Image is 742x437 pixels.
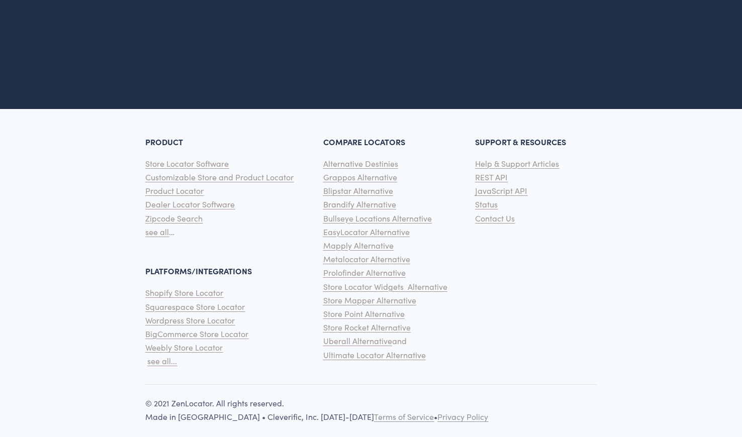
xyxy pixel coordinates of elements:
span: Wordpress Store Locator [145,315,235,325]
a: Store Rocket Alternative [323,320,411,334]
span: … [169,227,174,237]
strong: COMPARE LOCATORS [323,136,405,147]
a: Dealer Locator Software [145,197,235,211]
a: Weebly Store Locator [145,341,223,354]
span: Privacy Policy [437,411,488,422]
a: EasyLocator Alternative [323,225,410,239]
span: Squarespace Store Locator [145,301,245,312]
a: REST API [475,170,508,184]
a: see all [145,225,169,239]
span: Status [475,199,498,209]
a: Ultimate Locator Alternative [323,348,426,362]
a: Help & Support Articles [475,157,559,170]
a: Alternative Destinies [323,157,398,170]
strong: SUPPORT & RESOURCES [475,136,566,147]
span: Terms of Service [374,411,434,422]
a: Status [475,197,498,211]
span: Contact Us [475,213,515,224]
span: Help & Support Articles [475,158,559,169]
a: Mapply Alternative [323,239,394,252]
a: Privacy Policy [437,410,488,423]
a: Squarespace Store Locator [145,300,245,313]
a: Uberall Alternative [323,334,392,348]
strong: PLATFORMS/INTEGRATIONS [145,265,252,276]
span: BigCommerce Store Locator [145,329,248,339]
a: Contact Us [475,211,515,225]
span: Store Point Alternative [323,308,405,319]
span: Weebly Store Locator [145,342,223,353]
font: Alternative Destinies [323,158,398,169]
span: Mapply Alternative [323,240,394,251]
a: Zipcode Search [145,211,203,225]
span: Zipcode Search [145,213,203,224]
span: Blipstar Alternative [323,185,393,196]
font: and [392,336,407,346]
span: Customizable Store and Product Locator [145,172,294,182]
a: Store Point Alternative [323,307,405,320]
a: Store Locator Widgets Alternative [323,280,447,293]
span: REST API [475,172,508,182]
span: Store Rocket Alternative [323,322,411,333]
span: Product Locator [145,185,204,196]
span: Bullseye Locations Alternative [323,213,432,224]
span: Dealer Locator Software [145,199,235,209]
font: Uberall Alternative [323,336,392,346]
span: Store Locator Widgets Alternative [323,281,447,292]
span: Store Mapper Alternative [323,295,416,305]
a: Bullseye Locations Alternative [323,211,432,225]
a: Blipstar Alternative [323,184,393,197]
span: Store Locator Software [145,158,229,169]
a: Customizable Store and Product Locator [145,170,294,184]
span: Ultimate Locator Alternative [323,350,426,360]
a: Wordpress Store Locator [145,313,235,327]
span: EasyLocator Alternative [323,227,410,237]
a: see all... [147,354,177,368]
span: Metalocator Alternative [323,254,410,264]
a: JavaScript API [475,184,527,197]
span: see all... [147,356,177,366]
a: Product Locator [145,184,204,197]
span: Prolofinder Alternative [323,267,406,278]
span: see all [145,227,169,237]
a: Store Mapper Alternative [323,293,416,307]
a: Prolofinder Alternative [323,266,406,279]
font: Grappos Alternative [323,172,397,182]
span: JavaScript API [475,185,527,196]
a: Metalocator Alternative [323,252,410,266]
p: © 2021 ZenLocator. All rights reserved. Made in [GEOGRAPHIC_DATA] • Cleverific, Inc. [DATE]-[DATE] • [145,396,596,423]
a: Terms of Service [374,410,434,423]
a: Brandify Alternative [323,197,396,211]
span: Brandify Alternative [323,199,396,209]
a: Shopify Store Locator [145,286,223,299]
a: Grappos Alternative [323,170,397,184]
span: Shopify Store Locator [145,287,223,298]
strong: PRODUCT [145,136,183,147]
a: Store Locator Software [145,157,229,170]
a: BigCommerce Store Locator [145,327,248,341]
